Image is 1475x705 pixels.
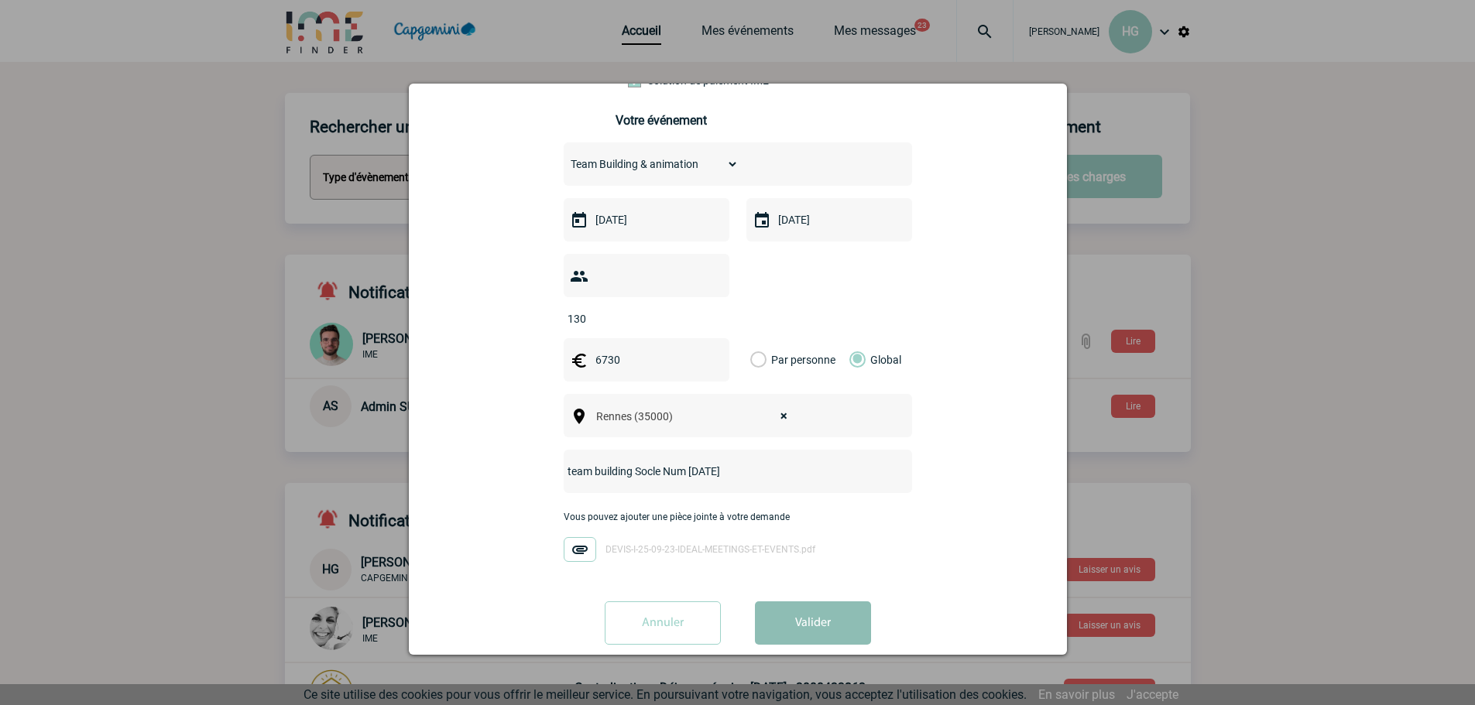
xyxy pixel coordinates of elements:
[564,309,709,329] input: Nombre de participants
[592,350,698,370] input: Budget HT
[590,406,803,427] span: Rennes (35000)
[605,601,721,645] input: Annuler
[628,74,696,87] label: Conformité aux process achat client, Prise en charge de la facturation, Mutualisation de plusieur...
[750,338,767,382] label: Par personne
[780,406,787,427] span: ×
[774,210,881,230] input: Date de fin
[605,544,815,555] span: DEVIS-I-25-09-23-IDEAL-MEETINGS-ET-EVENTS.pdf
[592,210,698,230] input: Date de début
[616,113,859,128] h3: Votre événement
[755,601,871,645] button: Valider
[564,461,871,481] input: Nom de l'événement
[564,512,912,522] p: Vous pouvez ajouter une pièce jointe à votre demande
[849,338,859,382] label: Global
